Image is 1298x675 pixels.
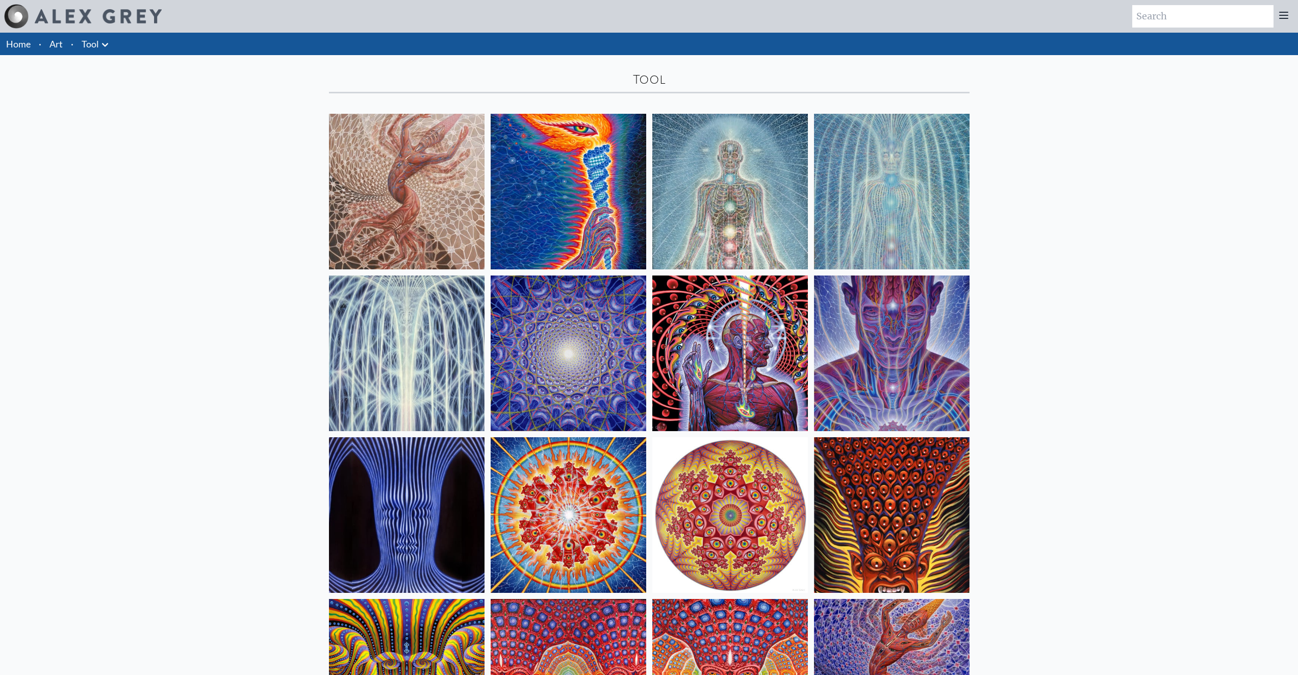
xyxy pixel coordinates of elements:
div: Tool [329,71,970,88]
img: Mystic Eye, 2018, Alex Grey [814,276,970,431]
li: · [67,33,78,55]
a: Home [6,38,31,49]
a: Art [49,37,63,51]
a: Tool [82,37,99,51]
input: Search [1132,5,1274,28]
li: · [35,33,45,55]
